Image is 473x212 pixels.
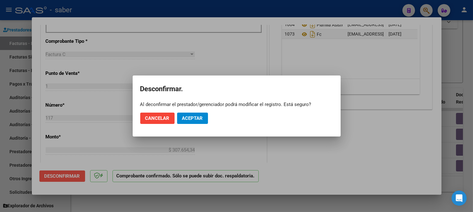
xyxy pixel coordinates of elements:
[145,115,170,121] span: Cancelar
[140,113,175,124] button: Cancelar
[177,113,208,124] button: Aceptar
[140,83,333,95] h2: Desconfirmar.
[182,115,203,121] span: Aceptar
[452,191,467,206] div: Open Intercom Messenger
[140,101,333,108] div: Al deconfirmar el prestador/gerenciador podrá modificar el registro. Está seguro?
